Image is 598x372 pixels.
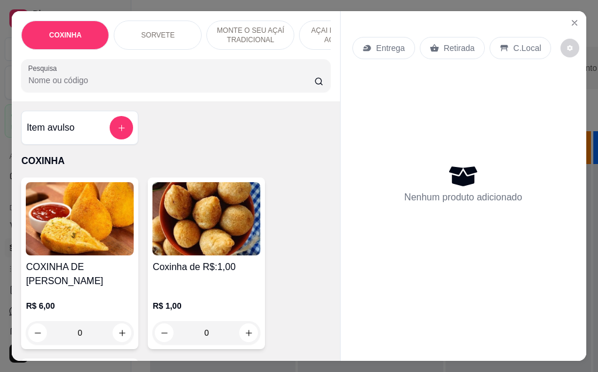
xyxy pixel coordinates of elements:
[444,42,475,54] p: Retirada
[565,13,584,32] button: Close
[21,154,330,168] p: COXINHA
[376,42,405,54] p: Entrega
[26,121,74,135] h4: Item avulso
[560,39,579,57] button: decrease-product-quantity
[152,260,260,274] h4: Coxinha de R$:1,00
[152,182,260,255] img: product-image
[216,26,284,45] p: MONTE O SEU AÇAÍ TRADICIONAL
[152,300,260,312] p: R$ 1,00
[28,63,61,73] label: Pesquisa
[28,74,314,86] input: Pesquisa
[110,116,133,139] button: add-separate-item
[309,26,377,45] p: AÇAI PREMIUM OU AÇAI ZERO
[514,42,541,54] p: C.Local
[405,190,522,204] p: Nenhum produto adicionado
[26,182,134,255] img: product-image
[26,300,134,312] p: R$ 6,00
[49,30,81,40] p: COXINHA
[141,30,175,40] p: SORVETE
[239,323,258,342] button: increase-product-quantity
[26,260,134,288] h4: COXINHA DE [PERSON_NAME]
[155,323,174,342] button: decrease-product-quantity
